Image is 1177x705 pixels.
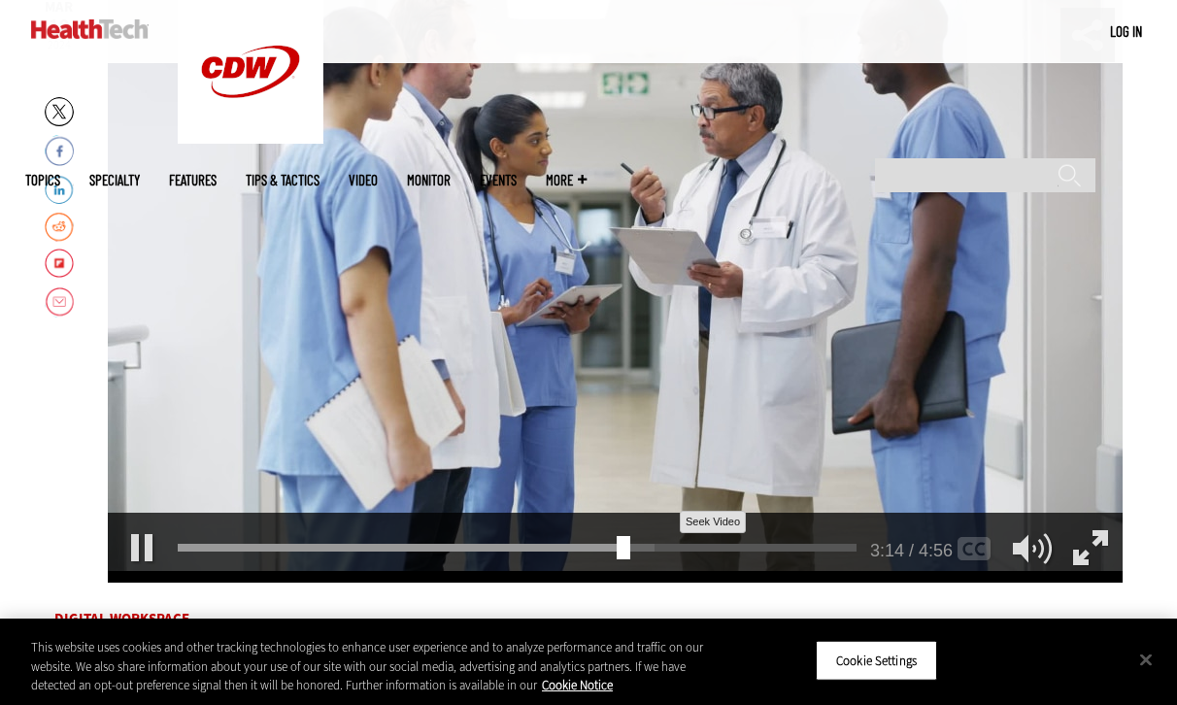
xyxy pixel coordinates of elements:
[816,640,937,681] button: Cookie Settings
[1110,22,1142,40] a: Log in
[31,638,706,695] div: This website uses cookies and other tracking technologies to enhance user experience and to analy...
[1003,520,1061,575] div: Mute
[178,128,323,149] a: CDW
[116,520,170,575] div: Pause
[89,173,140,187] span: Specialty
[169,173,217,187] a: Features
[617,536,630,559] div: Seek Video
[546,173,587,187] span: More
[1063,520,1118,575] div: Full Screen
[407,173,451,187] a: MonITor
[54,609,189,628] a: Digital Workspace
[25,173,60,187] span: Topics
[349,173,378,187] a: Video
[1125,638,1167,681] button: Close
[947,520,1001,575] div: Enable Closed Captioning
[542,677,613,693] a: More information about your privacy
[246,173,319,187] a: Tips & Tactics
[480,173,517,187] a: Events
[31,19,149,39] img: Home
[1110,21,1142,42] div: User menu
[870,541,941,561] div: 3:14 / 4:56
